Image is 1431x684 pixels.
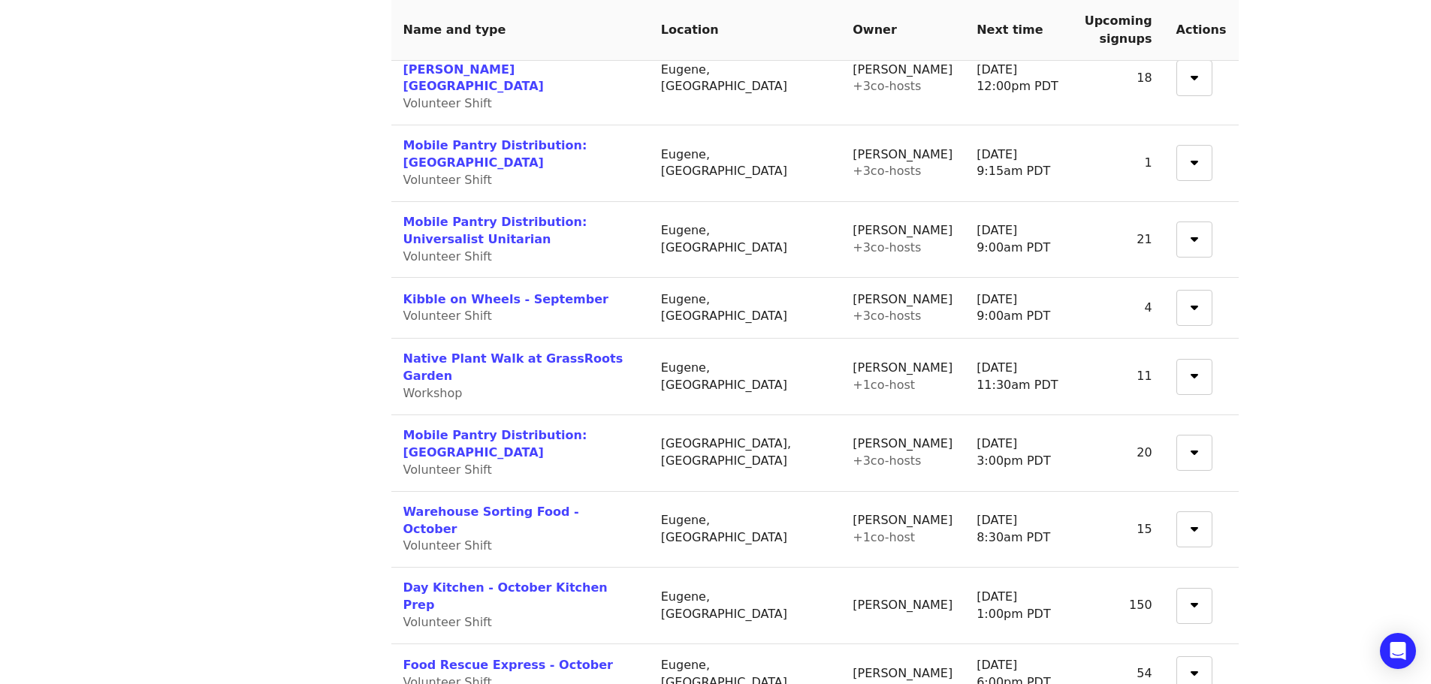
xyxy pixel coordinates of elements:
div: 4 [1085,300,1152,317]
div: 20 [1085,444,1152,462]
div: Eugene, [GEOGRAPHIC_DATA] [661,512,829,547]
div: 15 [1085,521,1152,538]
td: [PERSON_NAME] [841,278,965,339]
a: Food Rescue Express - October [403,658,613,672]
div: + 3 co-host s [853,78,952,95]
div: + 3 co-host s [853,453,952,470]
a: Kibble on Wheels - September [403,292,608,306]
span: Volunteer Shift [403,309,492,323]
a: Day Kitchen - October Kitchen Prep [403,580,608,612]
div: Eugene, [GEOGRAPHIC_DATA] [661,589,829,623]
td: [DATE] 9:00am PDT [965,278,1072,339]
div: + 3 co-host s [853,240,952,257]
span: Upcoming signups [1085,14,1152,46]
a: Mobile Pantry Distribution: Universalist Unitarian [403,215,587,246]
td: [DATE] 8:30am PDT [965,492,1072,568]
span: Volunteer Shift [403,538,492,553]
div: 18 [1085,70,1152,87]
i: sort-down icon [1191,68,1198,83]
div: Eugene, [GEOGRAPHIC_DATA] [661,360,829,394]
td: [PERSON_NAME] [841,492,965,568]
td: [DATE] 9:15am PDT [965,125,1072,202]
div: Open Intercom Messenger [1380,633,1416,669]
span: Volunteer Shift [403,615,492,629]
i: sort-down icon [1191,595,1198,610]
td: [DATE] 11:30am PDT [965,339,1072,415]
td: [DATE] 9:00am PDT [965,202,1072,279]
td: [PERSON_NAME] [841,415,965,492]
div: 21 [1085,231,1152,249]
span: Volunteer Shift [403,249,492,264]
i: sort-down icon [1191,664,1198,678]
i: sort-down icon [1191,298,1198,312]
td: [PERSON_NAME] [841,339,965,415]
div: 150 [1085,597,1152,614]
div: + 3 co-host s [853,163,952,180]
td: [DATE] 3:00pm PDT [965,415,1072,492]
a: Native Plant Walk at GrassRoots Garden [403,351,623,383]
span: Volunteer Shift [403,173,492,187]
div: Eugene, [GEOGRAPHIC_DATA] [661,291,829,326]
i: sort-down icon [1191,230,1198,244]
span: Volunteer Shift [403,463,492,477]
div: [GEOGRAPHIC_DATA], [GEOGRAPHIC_DATA] [661,435,829,470]
div: 54 [1085,665,1152,682]
i: sort-down icon [1191,366,1198,381]
a: Warehouse Sorting Food - October [403,505,579,536]
i: sort-down icon [1191,153,1198,167]
a: Mobile Pantry Distribution: [GEOGRAPHIC_DATA] [403,138,587,170]
div: + 1 co-host [853,377,952,394]
span: Workshop [403,386,463,400]
div: + 1 co-host [853,529,952,547]
div: Eugene, [GEOGRAPHIC_DATA] [661,62,829,96]
div: 11 [1085,368,1152,385]
i: sort-down icon [1191,443,1198,457]
div: Eugene, [GEOGRAPHIC_DATA] [661,146,829,181]
i: sort-down icon [1191,520,1198,534]
td: [DATE] 1:00pm PDT [965,568,1072,644]
td: [PERSON_NAME] [841,202,965,279]
td: [PERSON_NAME] [841,125,965,202]
div: Eugene, [GEOGRAPHIC_DATA] [661,222,829,257]
div: 1 [1085,155,1152,172]
a: Mobile Pantry Distribution: [PERSON_NAME][GEOGRAPHIC_DATA] [403,45,587,94]
div: + 3 co-host s [853,308,952,325]
td: [PERSON_NAME] [841,568,965,644]
a: Mobile Pantry Distribution: [GEOGRAPHIC_DATA] [403,428,587,460]
td: [DATE] 12:00pm PDT [965,32,1072,126]
span: Volunteer Shift [403,96,492,110]
td: [PERSON_NAME] [841,32,965,126]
